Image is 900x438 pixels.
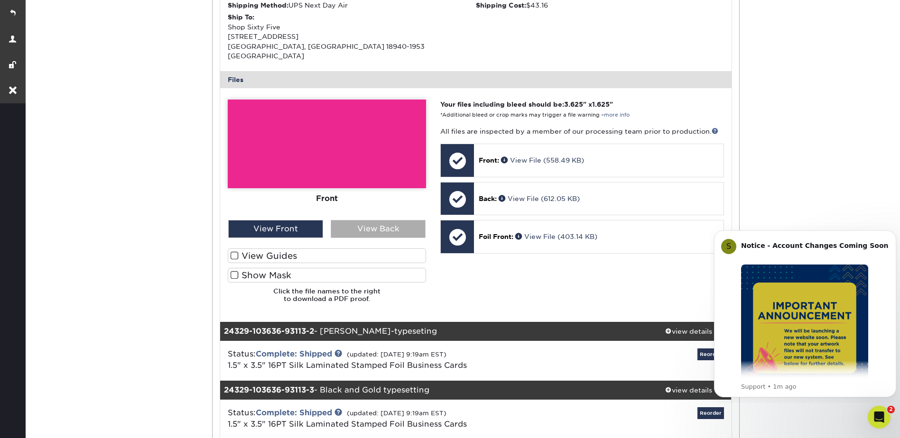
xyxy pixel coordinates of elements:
[2,409,81,435] iframe: Google Customer Reviews
[697,407,724,419] a: Reorder
[646,385,732,395] div: view details
[256,349,332,358] a: Complete: Shipped
[501,156,584,164] a: View File (558.49 KB)
[256,408,332,417] a: Complete: Shipped
[228,268,426,283] label: Show Mask
[228,0,476,10] div: UPS Next Day Air
[697,348,724,360] a: Reorder
[220,322,646,341] div: - [PERSON_NAME]-typeseting
[646,327,732,336] div: view details
[221,407,561,430] div: Status:
[347,410,446,417] small: (updated: [DATE] 9:19am EST)
[479,156,499,164] span: Front:
[479,195,497,202] span: Back:
[224,327,314,336] strong: 24329-103636-93113-2
[221,348,561,371] div: Status:
[564,100,583,108] span: 3.625
[887,406,895,413] span: 2
[228,248,426,263] label: View Guides
[440,127,724,136] p: All files are inspected by a member of our processing team prior to production.
[220,381,646,400] div: - Black and Gold typesetting
[476,1,526,9] strong: Shipping Cost:
[515,233,597,240] a: View File (403.14 KB)
[646,381,732,400] a: view details
[440,112,630,118] small: *Additional bleed or crop marks may trigger a file warning –
[228,13,254,21] strong: Ship To:
[228,220,323,238] div: View Front
[868,406,891,429] iframe: Intercom live chat
[440,100,613,108] strong: Your files including bleed should be: " x "
[220,71,732,88] div: Files
[224,385,314,394] strong: 24329-103636-93113-3
[646,322,732,341] a: view details
[228,1,288,9] strong: Shipping Method:
[228,361,467,370] a: 1.5" x 3.5" 16PT Silk Laminated Stamped Foil Business Cards
[604,112,630,118] a: more info
[228,188,426,209] div: Front
[228,12,476,61] div: Shop Sixty Five [STREET_ADDRESS] [GEOGRAPHIC_DATA], [GEOGRAPHIC_DATA] 18940-1953 [GEOGRAPHIC_DATA]
[499,195,580,202] a: View File (612.05 KB)
[592,100,610,108] span: 1.625
[331,220,426,238] div: View Back
[710,222,900,403] iframe: Intercom notifications message
[479,233,513,240] span: Foil Front:
[228,420,467,429] span: 1.5" x 3.5" 16PT Silk Laminated Stamped Foil Business Cards
[347,351,446,358] small: (updated: [DATE] 9:19am EST)
[228,287,426,310] h6: Click the file names to the right to download a PDF proof.
[476,0,724,10] div: $43.16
